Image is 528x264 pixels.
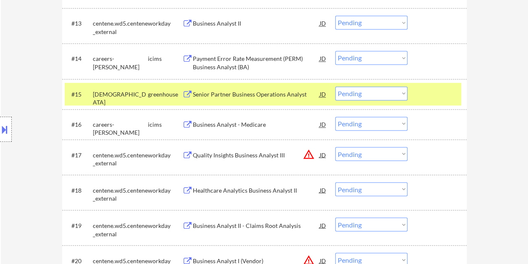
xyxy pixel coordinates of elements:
[193,151,320,159] div: Quality Insights Business Analyst III
[148,186,182,194] div: workday
[193,221,320,230] div: Business Analyst II - Claims Root Analysis
[303,148,315,160] button: warning_amber
[71,221,86,230] div: #19
[193,90,320,99] div: Senior Partner Business Operations Analyst
[148,19,182,28] div: workday
[319,182,327,197] div: JD
[148,221,182,230] div: workday
[193,55,320,71] div: Payment Error Rate Measurement (PERM) Business Analyst (BA)
[148,120,182,129] div: icims
[148,90,182,99] div: greenhouse
[319,217,327,233] div: JD
[319,117,327,132] div: JD
[93,221,148,238] div: centene.wd5.centene_external
[193,19,320,28] div: Business Analyst II
[319,86,327,102] div: JD
[148,55,182,63] div: icims
[93,19,148,36] div: centene.wd5.centene_external
[148,151,182,159] div: workday
[71,19,86,28] div: #13
[193,186,320,194] div: Healthcare Analytics Business Analyst II
[319,147,327,162] div: JD
[319,51,327,66] div: JD
[193,120,320,129] div: Business Analyst - Medicare
[319,16,327,31] div: JD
